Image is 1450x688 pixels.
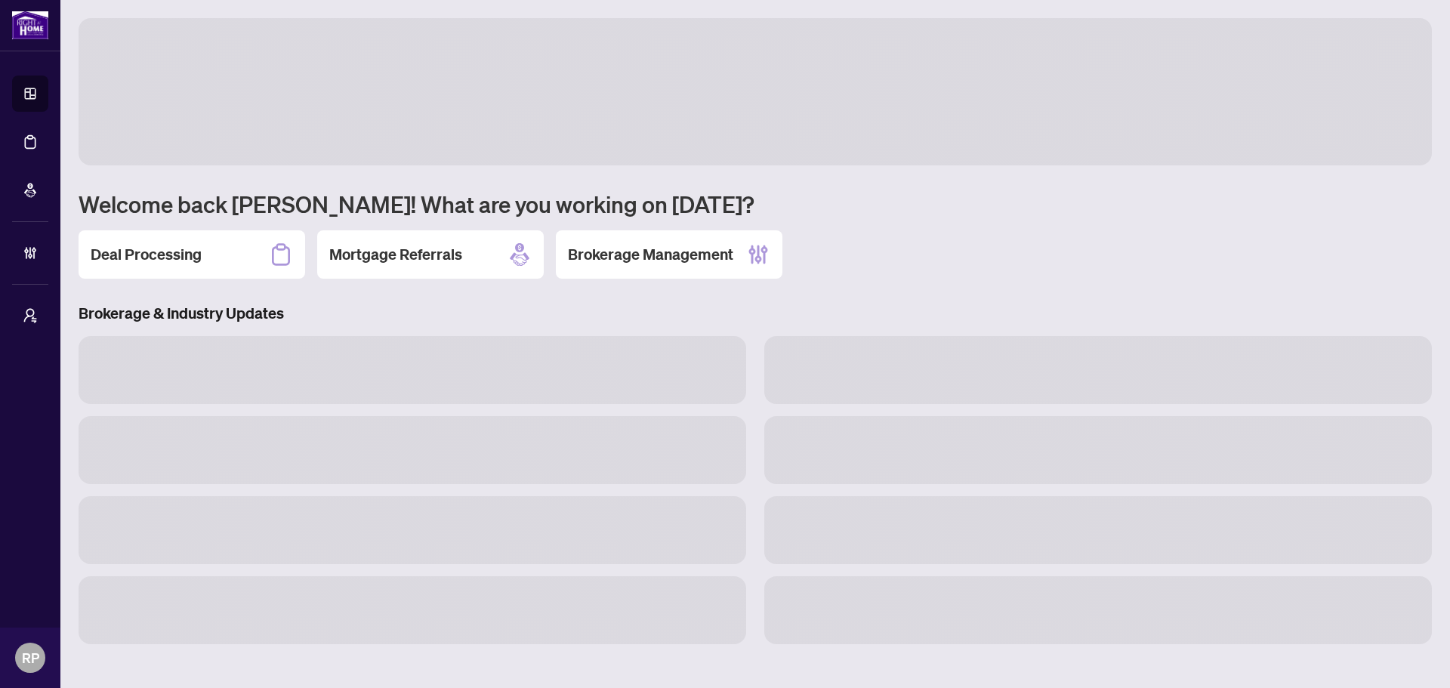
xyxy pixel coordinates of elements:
[12,11,48,39] img: logo
[91,244,202,265] h2: Deal Processing
[22,647,39,668] span: RP
[79,190,1432,218] h1: Welcome back [PERSON_NAME]! What are you working on [DATE]?
[329,244,462,265] h2: Mortgage Referrals
[568,244,733,265] h2: Brokerage Management
[79,303,1432,324] h3: Brokerage & Industry Updates
[23,308,38,323] span: user-switch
